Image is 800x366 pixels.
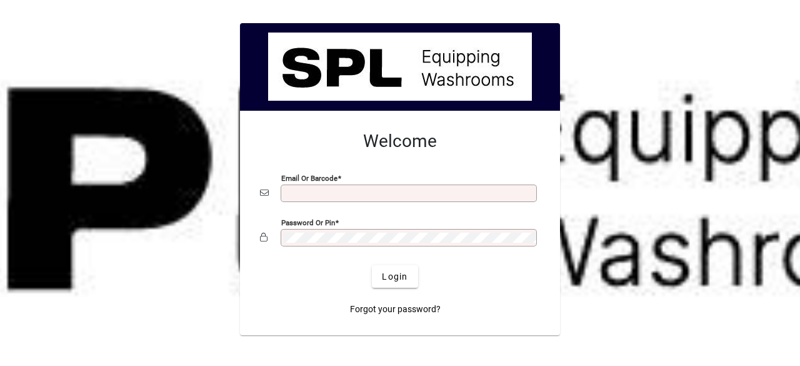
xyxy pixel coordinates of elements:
[281,218,335,227] mat-label: Password or Pin
[260,131,540,152] h2: Welcome
[350,303,441,316] span: Forgot your password?
[345,298,446,320] a: Forgot your password?
[372,265,417,288] button: Login
[281,174,337,183] mat-label: Email or Barcode
[382,270,407,283] span: Login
